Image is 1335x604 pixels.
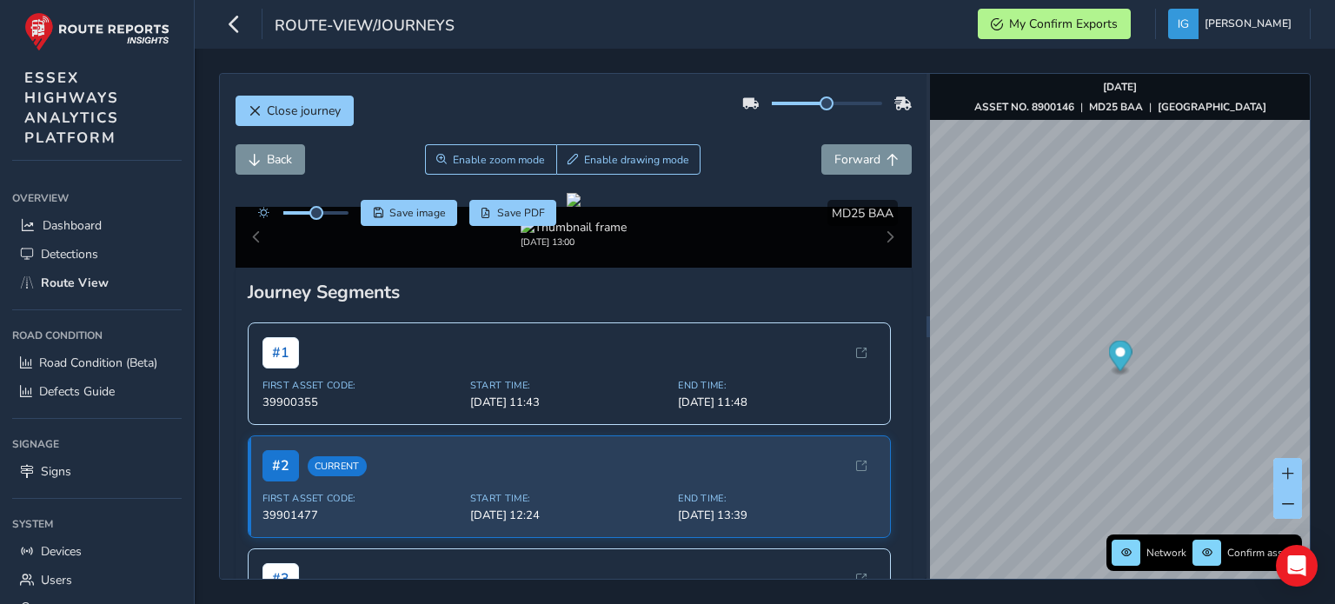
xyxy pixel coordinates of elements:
span: Defects Guide [39,383,115,400]
span: Save PDF [497,206,545,220]
div: System [12,511,182,537]
strong: MD25 BAA [1089,100,1143,114]
span: Start Time: [470,379,667,392]
span: 39901477 [262,508,460,523]
div: Map marker [1109,341,1132,376]
div: | | [974,100,1266,114]
span: [DATE] 11:43 [470,395,667,410]
span: Road Condition (Beta) [39,355,157,371]
a: Route View [12,269,182,297]
span: Enable drawing mode [584,153,689,167]
span: Enable zoom mode [453,153,545,167]
strong: [DATE] [1103,80,1137,94]
button: Close journey [236,96,354,126]
button: Zoom [425,144,556,175]
div: [DATE] 13:00 [521,236,627,249]
button: Save [361,200,457,226]
button: [PERSON_NAME] [1168,9,1298,39]
span: ESSEX HIGHWAYS ANALYTICS PLATFORM [24,68,119,148]
span: Signs [41,463,71,480]
div: Journey Segments [248,280,900,304]
span: [DATE] 11:48 [678,395,875,410]
a: Defects Guide [12,377,182,406]
a: Detections [12,240,182,269]
a: Devices [12,537,182,566]
span: [DATE] 13:39 [678,508,875,523]
button: Forward [821,144,912,175]
strong: [GEOGRAPHIC_DATA] [1158,100,1266,114]
span: Route View [41,275,109,291]
span: route-view/journeys [275,15,455,39]
span: Current [308,456,367,476]
span: First Asset Code: [262,379,460,392]
a: Dashboard [12,211,182,240]
span: [PERSON_NAME] [1205,9,1292,39]
span: Start Time: [470,492,667,505]
button: Draw [556,144,701,175]
span: Close journey [267,103,341,119]
img: diamond-layout [1168,9,1199,39]
div: Road Condition [12,322,182,348]
img: rr logo [24,12,169,51]
span: Forward [834,151,880,168]
span: Dashboard [43,217,102,234]
span: # 2 [262,450,299,481]
a: Road Condition (Beta) [12,348,182,377]
div: Signage [12,431,182,457]
span: Save image [389,206,446,220]
span: MD25 BAA [832,205,893,222]
div: Overview [12,185,182,211]
span: Devices [41,543,82,560]
span: 39900355 [262,395,460,410]
span: # 3 [262,563,299,594]
button: My Confirm Exports [978,9,1131,39]
span: # 1 [262,337,299,368]
span: Confirm assets [1227,546,1297,560]
a: Signs [12,457,182,486]
a: Users [12,566,182,594]
span: Users [41,572,72,588]
span: Network [1146,546,1186,560]
button: PDF [469,200,557,226]
span: End Time: [678,379,875,392]
span: End Time: [678,492,875,505]
span: Back [267,151,292,168]
span: First Asset Code: [262,492,460,505]
span: [DATE] 12:24 [470,508,667,523]
strong: ASSET NO. 8900146 [974,100,1074,114]
img: Thumbnail frame [521,219,627,236]
span: Detections [41,246,98,262]
span: My Confirm Exports [1009,16,1118,32]
button: Back [236,144,305,175]
div: Open Intercom Messenger [1276,545,1318,587]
